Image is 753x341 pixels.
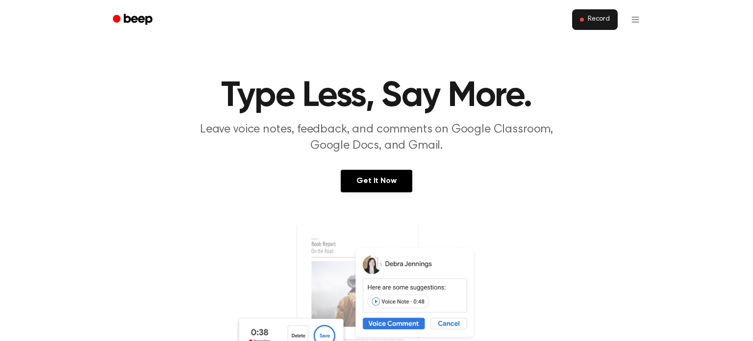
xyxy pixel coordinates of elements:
button: Open menu [624,8,647,31]
p: Leave voice notes, feedback, and comments on Google Classroom, Google Docs, and Gmail. [188,122,565,154]
h1: Type Less, Say More. [125,79,627,114]
a: Beep [106,10,161,29]
span: Record [588,15,610,24]
a: Get It Now [341,170,412,192]
button: Record [572,9,618,30]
